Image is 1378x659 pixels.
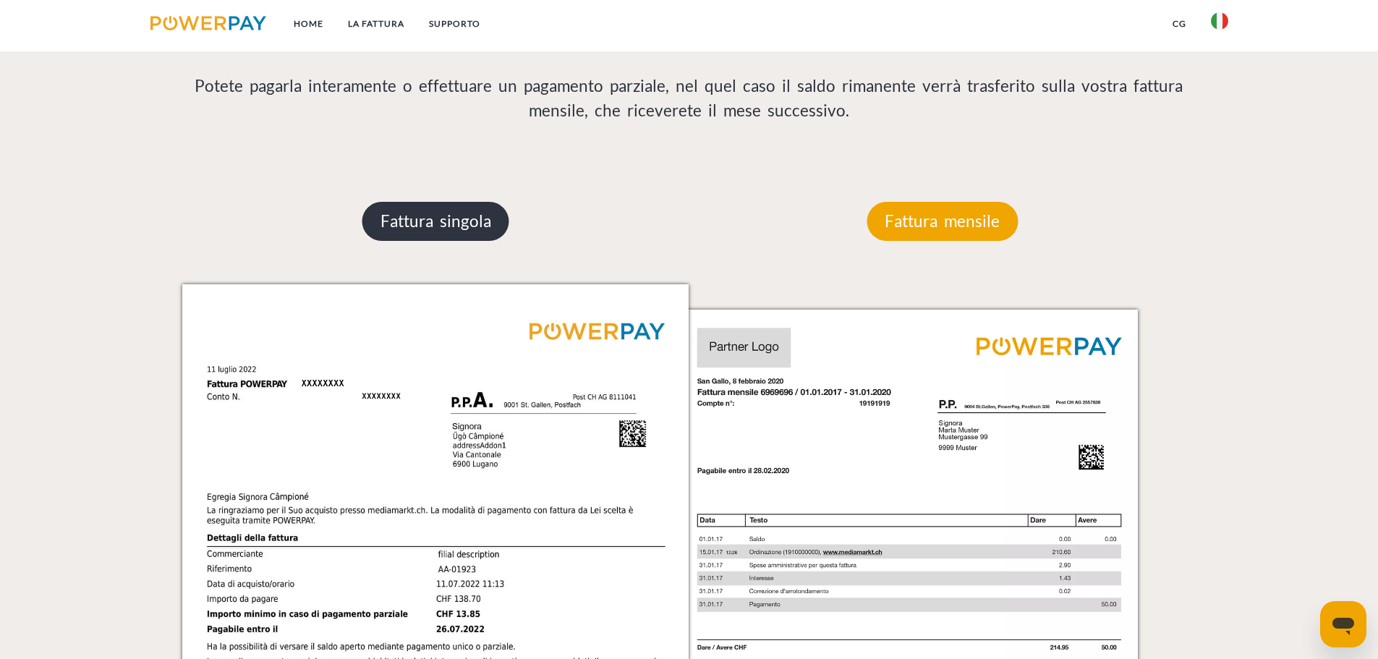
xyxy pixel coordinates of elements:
[150,16,267,30] img: logo-powerpay.svg
[362,202,509,241] p: Fattura singola
[336,11,417,37] a: LA FATTURA
[867,202,1018,241] p: Fattura mensile
[281,11,336,37] a: Home
[1211,12,1228,30] img: it
[1320,601,1366,647] iframe: Pulsante per aprire la finestra di messaggistica
[1160,11,1199,37] a: CG
[417,11,493,37] a: Supporto
[182,74,1196,123] p: Potete pagarla interamente o effettuare un pagamento parziale, nel quel caso il saldo rimanente v...
[774,16,883,55] b: fattura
